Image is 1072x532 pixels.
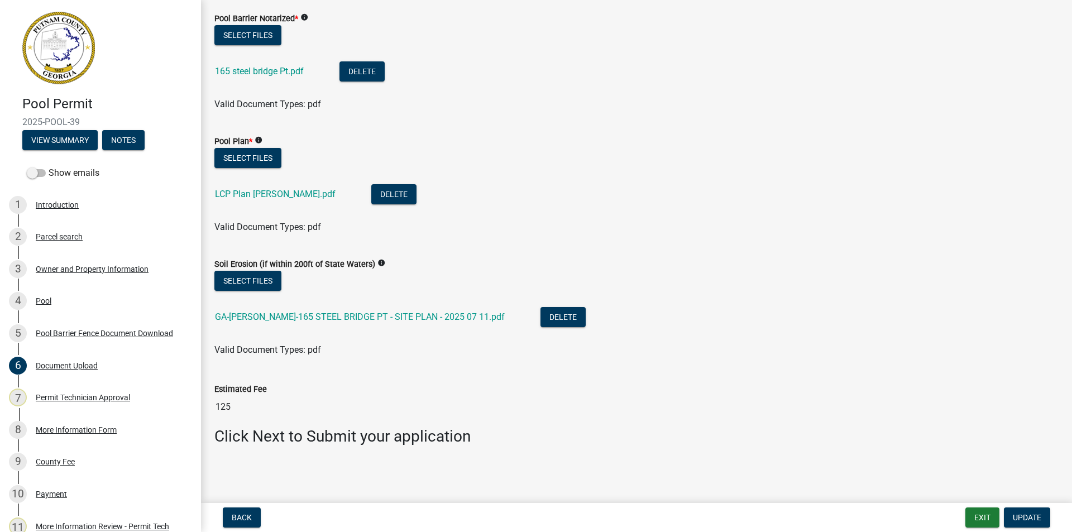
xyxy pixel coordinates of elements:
h4: Pool Permit [22,96,192,112]
wm-modal-confirm: Delete Document [540,313,586,323]
span: Valid Document Types: pdf [214,99,321,109]
div: More Information Review - Permit Tech [36,523,169,530]
button: Back [223,507,261,528]
div: 6 [9,357,27,375]
div: 5 [9,324,27,342]
label: Estimated Fee [214,386,267,394]
wm-modal-confirm: Delete Document [339,67,385,78]
div: 8 [9,421,27,439]
div: Document Upload [36,362,98,370]
div: Owner and Property Information [36,265,149,273]
label: Pool Plan [214,138,252,146]
div: 10 [9,485,27,503]
i: info [377,259,385,267]
i: info [255,136,262,144]
div: 4 [9,292,27,310]
div: 3 [9,260,27,278]
div: Pool Barrier Fence Document Download [36,329,173,337]
wm-modal-confirm: Summary [22,136,98,145]
div: 1 [9,196,27,214]
a: LCP Plan [PERSON_NAME].pdf [215,189,336,199]
button: Delete [339,61,385,82]
button: Select files [214,25,281,45]
div: Parcel search [36,233,83,241]
div: 9 [9,453,27,471]
wm-modal-confirm: Delete Document [371,190,417,200]
img: Putnam County, Georgia [22,12,95,84]
button: Exit [965,507,999,528]
span: Update [1013,513,1041,522]
span: Back [232,513,252,522]
button: Select files [214,148,281,168]
button: Delete [371,184,417,204]
a: 165 steel bridge Pt.pdf [215,66,304,76]
div: Permit Technician Approval [36,394,130,401]
button: Select files [214,271,281,291]
button: Delete [540,307,586,327]
label: Soil Erosion (if within 200ft of State Waters) [214,261,375,269]
i: info [300,13,308,21]
div: Introduction [36,201,79,209]
span: Valid Document Types: pdf [214,344,321,355]
wm-modal-confirm: Notes [102,136,145,145]
div: Payment [36,490,67,498]
span: Valid Document Types: pdf [214,222,321,232]
button: View Summary [22,130,98,150]
div: Pool [36,297,51,305]
div: 2 [9,228,27,246]
span: 2025-POOL-39 [22,117,179,127]
div: More Information Form [36,426,117,434]
div: 7 [9,389,27,406]
div: County Fee [36,458,75,466]
button: Update [1004,507,1050,528]
a: GA-[PERSON_NAME]-165 STEEL BRIDGE PT - SITE PLAN - 2025 07 11.pdf [215,311,505,322]
button: Notes [102,130,145,150]
label: Show emails [27,166,99,180]
h3: Click Next to Submit your application [214,427,1059,446]
label: Pool Barrier Notarized [214,15,298,23]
